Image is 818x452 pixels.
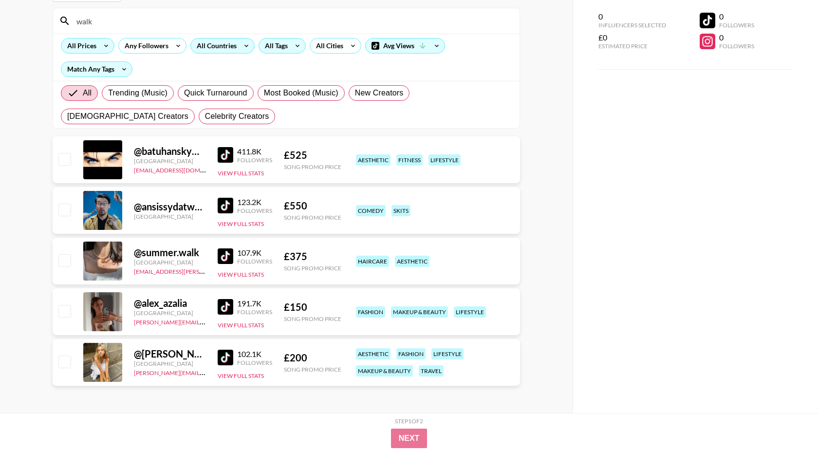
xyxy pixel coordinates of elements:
[284,149,341,161] div: £ 525
[396,348,426,359] div: fashion
[218,147,233,163] img: TikTok
[134,145,206,157] div: @ batuhanskywalker
[237,156,272,164] div: Followers
[598,42,666,50] div: Estimated Price
[237,349,272,359] div: 102.1K
[218,372,264,379] button: View Full Stats
[284,366,341,373] div: Song Promo Price
[719,12,754,21] div: 0
[356,365,413,377] div: makeup & beauty
[134,348,206,360] div: @ [PERSON_NAME]
[134,309,206,317] div: [GEOGRAPHIC_DATA]
[108,87,167,99] span: Trending (Music)
[598,33,666,42] div: £0
[598,12,666,21] div: 0
[356,348,390,359] div: aesthetic
[134,246,206,259] div: @ summer.walk
[284,264,341,272] div: Song Promo Price
[391,205,410,216] div: skits
[598,21,666,29] div: Influencers Selected
[119,38,170,53] div: Any Followers
[218,321,264,329] button: View Full Stats
[391,429,428,448] button: Next
[284,250,341,263] div: £ 375
[237,258,272,265] div: Followers
[218,169,264,177] button: View Full Stats
[134,367,278,377] a: [PERSON_NAME][EMAIL_ADDRESS][DOMAIN_NAME]
[71,13,514,29] input: Search by User Name
[396,154,423,166] div: fitness
[218,299,233,315] img: TikTok
[218,350,233,365] img: TikTok
[428,154,461,166] div: lifestyle
[205,111,269,122] span: Celebrity Creators
[134,213,206,220] div: [GEOGRAPHIC_DATA]
[284,315,341,322] div: Song Promo Price
[218,220,264,227] button: View Full Stats
[237,248,272,258] div: 107.9K
[134,297,206,309] div: @ alex_azalia
[395,417,423,425] div: Step 1 of 2
[391,306,448,318] div: makeup & beauty
[284,163,341,170] div: Song Promo Price
[284,200,341,212] div: £ 550
[284,301,341,313] div: £ 150
[454,306,486,318] div: lifestyle
[237,197,272,207] div: 123.2K
[184,87,247,99] span: Quick Turnaround
[218,198,233,213] img: TikTok
[719,21,754,29] div: Followers
[395,256,429,267] div: aesthetic
[218,248,233,264] img: TikTok
[134,201,206,213] div: @ ansissydatwalk
[237,359,272,366] div: Followers
[356,154,390,166] div: aesthetic
[237,147,272,156] div: 411.8K
[237,299,272,308] div: 191.7K
[191,38,239,53] div: All Countries
[366,38,445,53] div: Avg Views
[134,165,232,174] a: [EMAIL_ADDRESS][DOMAIN_NAME]
[61,38,98,53] div: All Prices
[237,308,272,316] div: Followers
[259,38,290,53] div: All Tags
[134,157,206,165] div: [GEOGRAPHIC_DATA]
[83,87,92,99] span: All
[356,256,389,267] div: haircare
[134,259,206,266] div: [GEOGRAPHIC_DATA]
[237,207,272,214] div: Followers
[218,271,264,278] button: View Full Stats
[134,360,206,367] div: [GEOGRAPHIC_DATA]
[355,87,404,99] span: New Creators
[356,205,386,216] div: comedy
[356,306,385,318] div: fashion
[61,62,132,76] div: Match Any Tags
[419,365,444,377] div: travel
[719,33,754,42] div: 0
[310,38,345,53] div: All Cities
[264,87,338,99] span: Most Booked (Music)
[67,111,188,122] span: [DEMOGRAPHIC_DATA] Creators
[134,317,324,326] a: [PERSON_NAME][EMAIL_ADDRESS][PERSON_NAME][DOMAIN_NAME]
[284,214,341,221] div: Song Promo Price
[284,352,341,364] div: £ 200
[719,42,754,50] div: Followers
[134,266,278,275] a: [EMAIL_ADDRESS][PERSON_NAME][DOMAIN_NAME]
[431,348,464,359] div: lifestyle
